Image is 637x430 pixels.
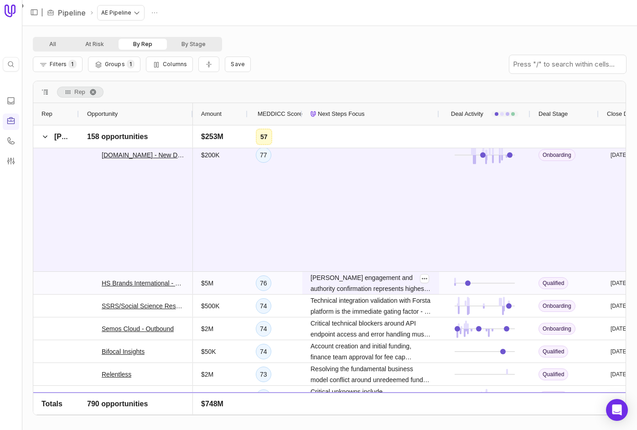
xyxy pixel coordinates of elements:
[41,7,43,18] span: |
[87,131,148,142] span: 158 opportunities
[54,133,115,140] span: [PERSON_NAME]
[539,391,568,403] span: Qualified
[258,109,302,119] span: MEDDICC Score
[27,5,41,19] button: Expand sidebar
[88,57,140,72] button: Group Pipeline
[311,103,431,125] div: Next Steps Focus
[102,414,136,425] a: BKV Energy
[539,323,575,335] span: Onboarding
[311,295,431,317] span: Technical integration validation with Forsta platform is the immediate gating factor - if this fa...
[102,278,185,289] a: HS Brands International - Outbound - Target Account
[41,109,52,119] span: Rep
[311,318,431,340] span: Critical technical blockers around API endpoint access and error handling must be resolved before...
[57,87,104,98] div: Row Groups
[539,300,575,312] span: Onboarding
[105,61,125,67] span: Groups
[102,300,185,311] a: SSRS/Social Science Research Solutions
[68,60,76,68] span: 1
[611,394,628,401] time: [DATE]
[127,60,135,68] span: 1
[74,87,85,98] span: Rep
[256,275,271,291] div: 76
[50,61,67,67] span: Filters
[539,368,568,380] span: Qualified
[201,346,216,357] span: $50K
[318,109,365,119] span: Next Steps Focus
[201,369,213,380] span: $2M
[201,150,219,161] span: $200K
[256,367,271,382] div: 73
[607,109,636,119] span: Close Date
[256,298,271,314] div: 74
[539,346,568,357] span: Qualified
[539,414,575,426] span: Onboarding
[611,280,628,287] time: [DATE]
[539,277,568,289] span: Qualified
[71,39,119,50] button: At Risk
[148,6,161,20] button: Actions
[311,272,431,294] span: [PERSON_NAME] engagement and authority confirmation represents highest priority - his technical k...
[35,39,71,50] button: All
[611,151,628,159] time: [DATE]
[256,389,271,405] div: 73
[201,131,223,142] span: $253M
[256,321,271,337] div: 74
[606,399,628,421] div: Open Intercom Messenger
[451,109,483,119] span: Deal Activity
[509,55,626,73] input: Press "/" to search within cells...
[102,150,185,161] a: [DOMAIN_NAME] - New Deal
[311,341,431,363] span: Account creation and initial funding, finance team approval for fee cap structure, international ...
[611,348,628,355] time: [DATE]
[87,109,118,119] span: Opportunity
[225,57,251,72] button: Create a new saved view
[102,392,172,403] a: AudienceNet - Outbound
[231,61,245,67] span: Save
[256,129,272,145] div: 57
[201,278,213,289] span: $5M
[201,414,219,425] span: $250K
[102,346,145,357] a: Bifocal Insights
[146,57,193,72] button: Columns
[611,325,628,332] time: [DATE]
[256,344,271,359] div: 74
[311,386,431,408] span: Critical unknowns include [PERSON_NAME] and [PERSON_NAME]'s technical capability, enthusiasm, and...
[611,371,628,378] time: [DATE]
[311,363,431,385] span: Resolving the fundamental business model conflict around unredeemed funds retention that [PERSON_...
[256,147,271,163] div: 77
[57,87,104,98] span: Rep. Press ENTER to sort. Press DELETE to remove
[256,103,294,125] div: MEDDICC Score
[539,149,575,161] span: Onboarding
[201,109,222,119] span: Amount
[611,302,628,310] time: [DATE]
[102,323,174,334] a: Semos Cloud - Outbound
[198,57,219,73] button: Collapse all rows
[201,392,219,403] span: $100K
[539,109,568,119] span: Deal Stage
[256,412,271,428] div: 71
[201,300,219,311] span: $500K
[33,57,83,72] button: Filter Pipeline
[167,39,220,50] button: By Stage
[163,61,187,67] span: Columns
[102,369,131,380] a: Relentless
[58,7,86,18] a: Pipeline
[201,323,213,334] span: $2M
[119,39,167,50] button: By Rep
